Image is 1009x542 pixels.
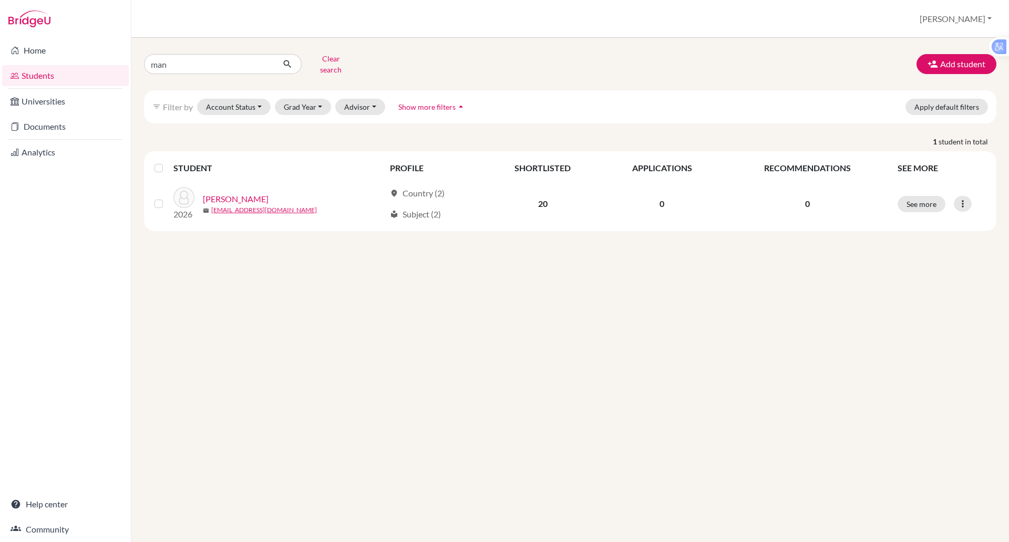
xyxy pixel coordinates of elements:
[730,197,885,210] p: 0
[152,102,161,111] i: filter_list
[915,9,996,29] button: [PERSON_NAME]
[335,99,385,115] button: Advisor
[8,11,50,27] img: Bridge-U
[173,208,194,221] p: 2026
[173,155,384,181] th: STUDENT
[2,494,129,515] a: Help center
[390,189,398,197] span: location_on
[905,99,988,115] button: Apply default filters
[456,101,466,112] i: arrow_drop_up
[144,54,274,74] input: Find student by name...
[390,208,441,221] div: Subject (2)
[939,136,996,147] span: student in total
[389,99,475,115] button: Show more filtersarrow_drop_up
[2,519,129,540] a: Community
[384,155,485,181] th: PROFILE
[390,210,398,218] span: local_library
[211,205,317,215] a: [EMAIL_ADDRESS][DOMAIN_NAME]
[390,187,445,200] div: Country (2)
[2,40,129,61] a: Home
[891,155,992,181] th: SEE MORE
[898,196,945,212] button: See more
[275,99,332,115] button: Grad Year
[917,54,996,74] button: Add student
[398,102,456,111] span: Show more filters
[2,142,129,163] a: Analytics
[2,116,129,137] a: Documents
[724,155,891,181] th: RECOMMENDATIONS
[2,91,129,112] a: Universities
[302,50,360,78] button: Clear search
[173,187,194,208] img: Park, Isabella
[203,193,269,205] a: [PERSON_NAME]
[2,65,129,86] a: Students
[601,155,723,181] th: APPLICATIONS
[601,181,723,227] td: 0
[203,207,209,214] span: mail
[933,136,939,147] strong: 1
[163,102,193,112] span: Filter by
[485,155,601,181] th: SHORTLISTED
[197,99,271,115] button: Account Status
[485,181,601,227] td: 20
